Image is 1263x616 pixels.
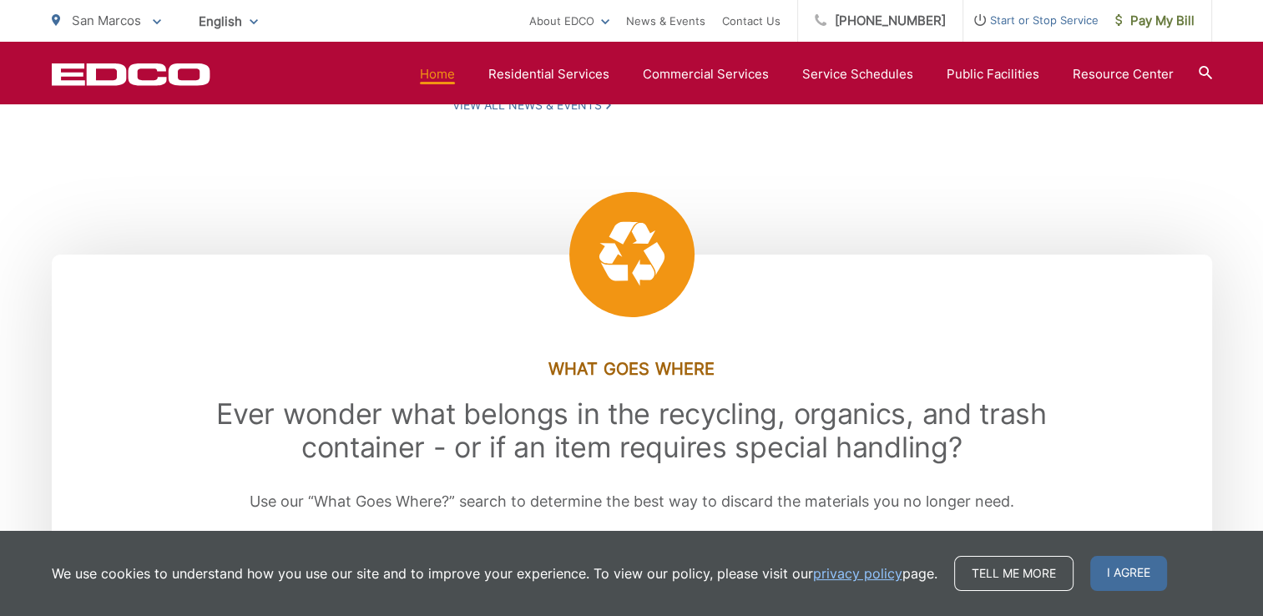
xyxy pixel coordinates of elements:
[1115,11,1195,31] span: Pay My Bill
[722,11,781,31] a: Contact Us
[954,556,1074,591] a: Tell me more
[813,563,902,583] a: privacy policy
[52,63,210,86] a: EDCD logo. Return to the homepage.
[52,563,937,583] p: We use cookies to understand how you use our site and to improve your experience. To view our pol...
[152,397,1112,464] h2: Ever wonder what belongs in the recycling, organics, and trash container - or if an item requires...
[186,7,270,36] span: English
[152,489,1112,514] p: Use our “What Goes Where?” search to determine the best way to discard the materials you no longe...
[529,11,609,31] a: About EDCO
[420,64,455,84] a: Home
[452,98,611,113] a: View All News & Events
[643,64,769,84] a: Commercial Services
[1073,64,1174,84] a: Resource Center
[72,13,141,28] span: San Marcos
[1090,556,1167,591] span: I agree
[802,64,913,84] a: Service Schedules
[488,64,609,84] a: Residential Services
[152,359,1112,379] h3: What Goes Where
[626,11,705,31] a: News & Events
[947,64,1039,84] a: Public Facilities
